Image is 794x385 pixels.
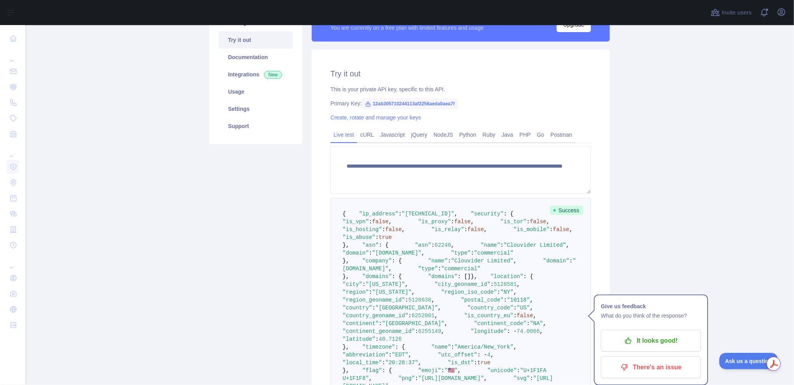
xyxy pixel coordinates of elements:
[418,367,441,374] span: "emoji"
[516,128,534,141] a: PHP
[484,375,487,381] span: ,
[343,211,346,217] span: {
[372,250,422,256] span: "[DOMAIN_NAME]"
[601,330,701,352] button: It looks good!
[405,281,408,287] span: ,
[408,313,411,319] span: :
[408,128,430,141] a: jQuery
[395,344,405,350] span: : {
[343,367,349,374] span: },
[566,242,569,248] span: ,
[451,242,454,248] span: ,
[709,6,753,19] button: Invite users
[366,281,405,287] span: "[US_STATE]"
[540,328,543,334] span: ,
[359,211,399,217] span: "ip_address"
[362,242,379,248] span: "asn"
[504,297,507,303] span: :
[399,211,402,217] span: :
[343,305,372,311] span: "country"
[504,242,566,248] span: "Clouvider Limited"
[431,344,451,350] span: "name"
[484,226,487,233] span: ,
[382,320,445,327] span: "[GEOGRAPHIC_DATA]"
[530,375,533,381] span: :
[219,31,293,49] a: Try it out
[382,226,385,233] span: :
[471,219,474,225] span: ,
[331,24,484,32] div: You are currently on a free plan with limited features and usage
[431,297,435,303] span: ,
[430,128,456,141] a: NodeJS
[362,281,365,287] span: :
[343,234,375,240] span: "is_abuse"
[514,305,517,311] span: :
[6,143,19,158] div: ...
[467,226,484,233] span: false
[428,273,458,280] span: "domains"
[494,281,517,287] span: 5128581
[448,360,474,366] span: "is_dst"
[530,305,533,311] span: ,
[438,305,441,311] span: ,
[471,328,507,334] span: "longitude"
[343,273,349,280] span: },
[219,117,293,135] a: Support
[362,273,392,280] span: "domains"
[392,258,402,264] span: : {
[438,266,441,272] span: :
[408,352,411,358] span: ,
[375,336,379,342] span: :
[481,242,500,248] span: "name"
[372,289,412,295] span: "[US_STATE]"
[487,367,517,374] span: "unicode"
[369,289,372,295] span: :
[464,313,514,319] span: "is_country_eu"
[445,367,458,374] span: "🇺🇸"
[369,375,372,381] span: ,
[461,297,503,303] span: "postal_code"
[458,367,461,374] span: ,
[331,128,357,141] a: Live test
[343,336,375,342] span: "latitude"
[392,352,408,358] span: "EDT"
[487,352,490,358] span: 4
[490,352,494,358] span: ,
[448,258,451,264] span: :
[530,297,533,303] span: ,
[500,289,514,295] span: "NY"
[527,219,530,225] span: :
[372,305,375,311] span: :
[343,360,382,366] span: "local_time"
[379,234,392,240] span: true
[490,281,494,287] span: :
[422,250,425,256] span: ,
[601,356,701,378] button: There's an issue
[389,352,392,358] span: :
[500,219,526,225] span: "is_tor"
[389,266,392,272] span: ,
[458,273,471,280] span: : []
[569,258,573,264] span: :
[517,305,530,311] span: "US"
[546,219,550,225] span: ,
[402,211,454,217] span: "[TECHNICAL_ID]"
[389,219,392,225] span: ,
[343,219,369,225] span: "is_vpn"
[343,297,405,303] span: "region_geoname_id"
[343,289,369,295] span: "region"
[438,352,478,358] span: "utc_offset"
[219,83,293,100] a: Usage
[219,66,293,83] a: Integrations New
[343,367,550,381] span: "U+1F1FA U+1F1F8"
[411,313,435,319] span: 6252001
[500,242,503,248] span: :
[385,360,418,366] span: "20:28:37"
[441,289,497,295] span: "region_iso_code"
[343,281,362,287] span: "city"
[362,367,382,374] span: "flag"
[418,328,441,334] span: 6255149
[264,71,282,79] span: New
[418,219,451,225] span: "is_proxy"
[719,353,778,369] iframe: Toggle Customer Support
